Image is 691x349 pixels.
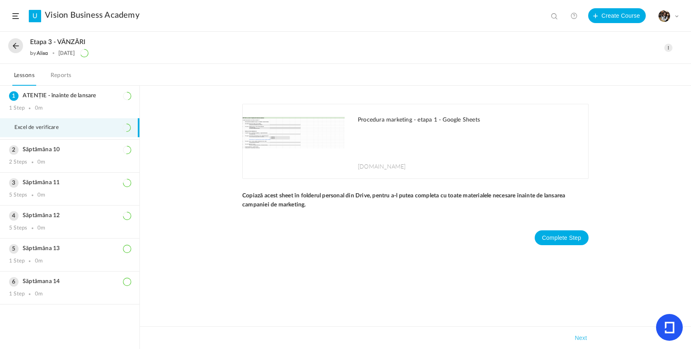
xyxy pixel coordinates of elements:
div: [DATE] [58,50,75,56]
button: Complete Step [535,230,589,245]
h3: ATENȚIE - înainte de lansare [9,92,130,99]
span: [DOMAIN_NAME] [358,162,406,170]
div: 5 Steps [9,192,27,199]
a: Alisa [37,50,49,56]
div: 0m [35,291,43,297]
strong: Copiază acest sheet în folderul personal din Drive, pentru a-l putea completa cu toate materialel... [242,193,567,208]
a: Reports [49,70,73,86]
img: tempimagehs7pti.png [659,10,670,22]
button: Next [573,333,589,343]
div: by [30,50,48,56]
a: U [29,10,41,22]
h1: Procedura marketing - etapa 1 - Google Sheets [358,117,580,124]
div: 0m [37,159,45,166]
button: Create Course [588,8,646,23]
h3: Săptămâna 11 [9,179,130,186]
img: AHkbwyIXE1BaHz_7TufdjqMPa-guPPh7KYuqGG0zwODVYv296itm9xX3aB6-kKloF8TyFeP9a-Mu_bPRV8z23bjQBHRix3h2F... [243,104,345,178]
a: Lessons [12,70,36,86]
div: 1 Step [9,105,25,112]
div: 2 Steps [9,159,27,166]
div: 0m [35,105,43,112]
div: 1 Step [9,258,25,265]
div: 1 Step [9,291,25,297]
div: 0m [37,225,45,232]
div: 5 Steps [9,225,27,232]
span: Etapa 3 - VÂNZĂRI [30,38,86,46]
span: Excel de verificare [14,124,69,131]
h3: Săptămâna 12 [9,212,130,219]
div: 0m [35,258,43,265]
a: Vision Business Academy [45,10,139,20]
h3: Săptămana 14 [9,278,130,285]
h3: Săptămâna 10 [9,146,130,153]
div: 0m [37,192,45,199]
h3: Săptămâna 13 [9,245,130,252]
a: Procedura marketing - etapa 1 - Google Sheets [DOMAIN_NAME] [243,104,588,178]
